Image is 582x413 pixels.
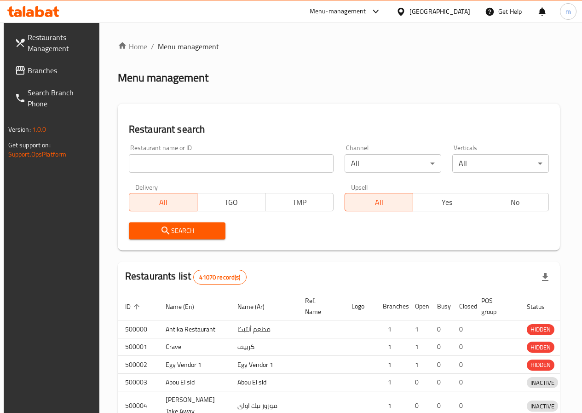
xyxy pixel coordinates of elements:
[452,356,474,374] td: 0
[310,6,366,17] div: Menu-management
[125,269,247,285] h2: Restaurants list
[481,193,549,211] button: No
[129,154,334,173] input: Search for restaurant name or ID..
[136,225,218,237] span: Search
[452,292,474,320] th: Closed
[7,81,101,115] a: Search Branch Phone
[375,338,408,356] td: 1
[527,301,557,312] span: Status
[118,41,560,52] nav: breadcrumb
[197,193,265,211] button: TGO
[527,342,554,353] div: HIDDEN
[430,356,452,374] td: 0
[118,356,158,374] td: 500002
[265,193,334,211] button: TMP
[7,59,101,81] a: Branches
[118,41,147,52] a: Home
[125,301,143,312] span: ID
[118,338,158,356] td: 500001
[527,360,554,370] span: HIDDEN
[345,154,441,173] div: All
[349,196,409,209] span: All
[305,295,333,317] span: Ref. Name
[129,222,225,239] button: Search
[430,292,452,320] th: Busy
[166,301,206,312] span: Name (En)
[534,266,556,288] div: Export file
[230,373,298,391] td: Abou El sid
[118,373,158,391] td: 500003
[452,373,474,391] td: 0
[408,356,430,374] td: 1
[269,196,330,209] span: TMP
[118,70,208,85] h2: Menu management
[28,32,93,54] span: Restaurants Management
[194,273,246,282] span: 41070 record(s)
[408,320,430,338] td: 1
[193,270,246,285] div: Total records count
[527,401,558,412] div: INACTIVE
[375,356,408,374] td: 1
[118,320,158,338] td: 500000
[237,301,277,312] span: Name (Ar)
[351,184,368,190] label: Upsell
[201,196,262,209] span: TGO
[452,338,474,356] td: 0
[28,87,93,109] span: Search Branch Phone
[430,338,452,356] td: 0
[375,320,408,338] td: 1
[129,193,197,211] button: All
[230,356,298,374] td: Egy Vendor 1
[452,154,549,173] div: All
[375,373,408,391] td: 1
[230,338,298,356] td: كرييف
[527,324,554,335] div: HIDDEN
[527,342,554,353] span: HIDDEN
[527,401,558,412] span: INACTIVE
[8,148,67,160] a: Support.OpsPlatform
[375,292,408,320] th: Branches
[408,338,430,356] td: 1
[452,320,474,338] td: 0
[158,338,230,356] td: Crave
[151,41,154,52] li: /
[135,184,158,190] label: Delivery
[8,139,51,151] span: Get support on:
[527,324,554,335] span: HIDDEN
[158,41,219,52] span: Menu management
[344,292,375,320] th: Logo
[485,196,546,209] span: No
[481,295,508,317] span: POS group
[413,193,481,211] button: Yes
[7,26,101,59] a: Restaurants Management
[230,320,298,338] td: مطعم أنتيكا
[527,378,558,388] span: INACTIVE
[345,193,413,211] button: All
[408,292,430,320] th: Open
[409,6,470,17] div: [GEOGRAPHIC_DATA]
[28,65,93,76] span: Branches
[129,122,549,136] h2: Restaurant search
[158,373,230,391] td: Abou El sid
[133,196,194,209] span: All
[565,6,571,17] span: m
[408,373,430,391] td: 0
[32,123,46,135] span: 1.0.0
[430,320,452,338] td: 0
[158,356,230,374] td: Egy Vendor 1
[417,196,478,209] span: Yes
[8,123,31,135] span: Version:
[158,320,230,338] td: Antika Restaurant
[430,373,452,391] td: 0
